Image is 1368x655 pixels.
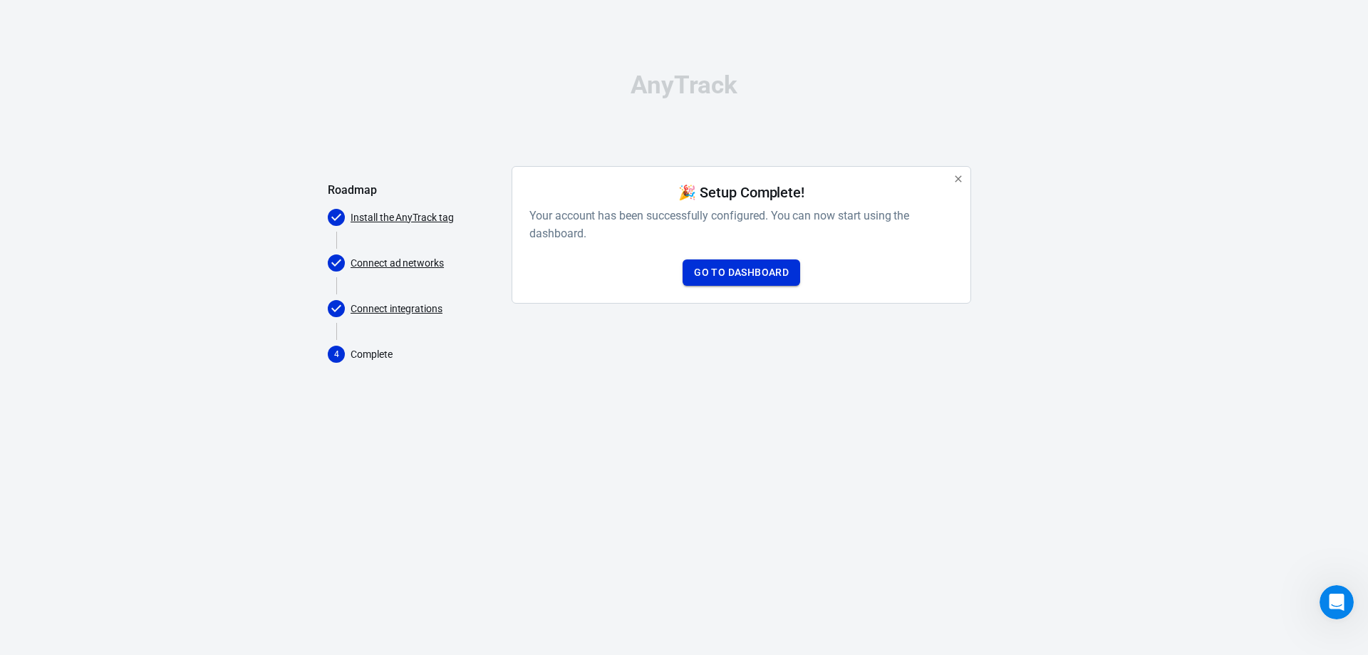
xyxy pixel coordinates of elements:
[328,183,500,197] h5: Roadmap
[351,301,442,316] a: Connect integrations
[328,73,1040,98] div: AnyTrack
[683,259,800,286] a: Go to Dashboard
[334,349,339,359] text: 4
[351,347,500,362] p: Complete
[1320,585,1354,619] iframe: Intercom live chat
[529,207,953,242] h6: Your account has been successfully configured. You can now start using the dashboard.
[351,256,444,271] a: Connect ad networks
[351,210,454,225] a: Install the AnyTrack tag
[678,184,804,201] h4: 🎉 Setup Complete!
